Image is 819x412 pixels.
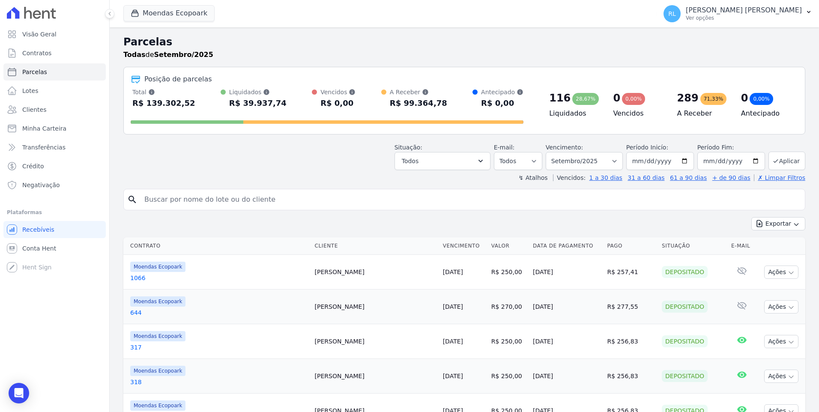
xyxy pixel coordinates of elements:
span: Moendas Ecopoark [130,331,185,341]
div: 0 [741,91,748,105]
a: Transferências [3,139,106,156]
div: Depositado [662,370,708,382]
label: Situação: [395,144,422,151]
td: [PERSON_NAME] [311,324,439,359]
div: 0,00% [622,93,645,105]
td: [PERSON_NAME] [311,290,439,324]
a: Recebíveis [3,221,106,238]
div: Total [132,88,195,96]
a: ✗ Limpar Filtros [754,174,805,181]
th: Data de Pagamento [529,237,604,255]
span: Clientes [22,105,46,114]
td: R$ 256,83 [604,359,659,394]
div: Depositado [662,335,708,347]
button: Ações [764,300,798,313]
td: R$ 270,00 [488,290,529,324]
div: 289 [677,91,699,105]
div: 0,00% [750,93,773,105]
h4: A Receber [677,108,727,119]
a: 1 a 30 dias [589,174,622,181]
p: de [123,50,213,60]
th: Pago [604,237,659,255]
a: 31 a 60 dias [628,174,664,181]
a: + de 90 dias [712,174,750,181]
div: R$ 99.364,78 [390,96,447,110]
div: R$ 0,00 [320,96,356,110]
td: [DATE] [529,290,604,324]
a: Contratos [3,45,106,62]
div: Plataformas [7,207,102,218]
div: A Receber [390,88,447,96]
td: [DATE] [529,324,604,359]
a: 1066 [130,274,308,282]
a: Clientes [3,101,106,118]
td: [PERSON_NAME] [311,255,439,290]
div: 0 [613,91,620,105]
span: Lotes [22,87,39,95]
td: R$ 277,55 [604,290,659,324]
button: RL [PERSON_NAME] [PERSON_NAME] Ver opções [657,2,819,26]
button: Exportar [751,217,805,230]
a: 61 a 90 dias [670,174,707,181]
a: [DATE] [443,269,463,275]
h2: Parcelas [123,34,805,50]
a: Lotes [3,82,106,99]
button: Ações [764,370,798,383]
a: [DATE] [443,373,463,379]
a: Visão Geral [3,26,106,43]
div: R$ 139.302,52 [132,96,195,110]
div: 28,67% [572,93,599,105]
td: [DATE] [529,255,604,290]
span: Parcelas [22,68,47,76]
button: Moendas Ecopoark [123,5,215,21]
h4: Liquidados [549,108,599,119]
label: Vencimento: [546,144,583,151]
span: Minha Carteira [22,124,66,133]
span: Moendas Ecopoark [130,366,185,376]
h4: Vencidos [613,108,663,119]
th: Vencimento [439,237,488,255]
span: Conta Hent [22,244,56,253]
th: Valor [488,237,529,255]
td: R$ 250,00 [488,255,529,290]
td: R$ 256,83 [604,324,659,359]
p: [PERSON_NAME] [PERSON_NAME] [686,6,802,15]
a: Minha Carteira [3,120,106,137]
span: Moendas Ecopoark [130,296,185,307]
label: Período Fim: [697,143,765,152]
div: Liquidados [229,88,287,96]
a: 318 [130,378,308,386]
div: 116 [549,91,571,105]
div: 71,33% [700,93,727,105]
a: Conta Hent [3,240,106,257]
strong: Todas [123,51,146,59]
a: [DATE] [443,303,463,310]
td: R$ 250,00 [488,359,529,394]
span: Transferências [22,143,66,152]
label: Período Inicío: [626,144,668,151]
th: Contrato [123,237,311,255]
label: ↯ Atalhos [518,174,547,181]
button: Todos [395,152,490,170]
a: 317 [130,343,308,352]
div: Depositado [662,266,708,278]
button: Ações [764,266,798,279]
p: Ver opções [686,15,802,21]
div: Posição de parcelas [144,74,212,84]
span: RL [668,11,676,17]
span: Moendas Ecopoark [130,262,185,272]
input: Buscar por nome do lote ou do cliente [139,191,801,208]
a: 644 [130,308,308,317]
div: Open Intercom Messenger [9,383,29,403]
span: Negativação [22,181,60,189]
label: Vencidos: [553,174,586,181]
div: R$ 39.937,74 [229,96,287,110]
a: [DATE] [443,338,463,345]
span: Moendas Ecopoark [130,400,185,411]
span: Recebíveis [22,225,54,234]
span: Crédito [22,162,44,170]
button: Ações [764,335,798,348]
span: Visão Geral [22,30,57,39]
label: E-mail: [494,144,515,151]
h4: Antecipado [741,108,791,119]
